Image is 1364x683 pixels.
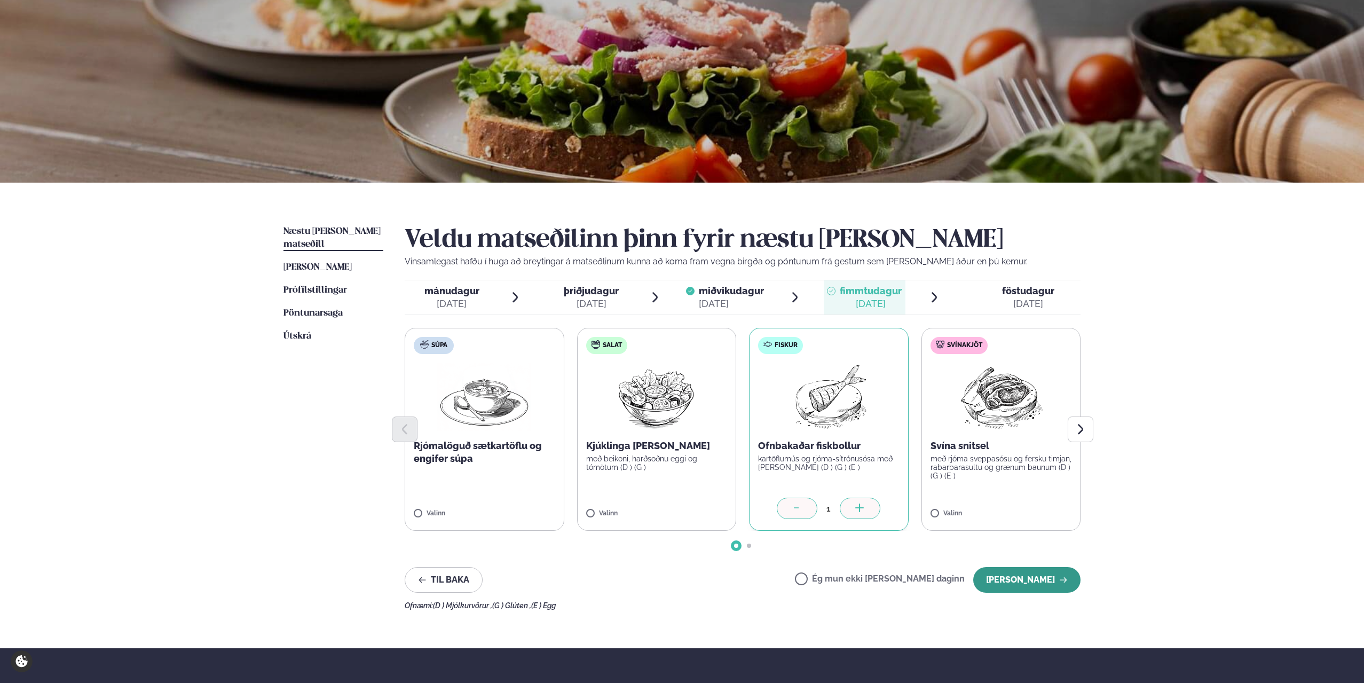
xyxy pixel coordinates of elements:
[817,503,840,515] div: 1
[973,567,1081,593] button: [PERSON_NAME]
[931,439,1072,452] p: Svína snitsel
[283,263,352,272] span: [PERSON_NAME]
[424,285,479,296] span: mánudagur
[758,454,900,472] p: kartöflumús og rjóma-sítrónusósa með [PERSON_NAME] (D ) (G ) (E )
[699,297,764,310] div: [DATE]
[405,255,1081,268] p: Vinsamlegast hafðu í huga að breytingar á matseðlinum kunna að koma fram vegna birgða og pöntunum...
[734,544,738,548] span: Go to slide 1
[931,454,1072,480] p: með rjóma sveppasósu og fersku timjan, rabarbarasultu og grænum baunum (D ) (G ) (E )
[763,340,772,349] img: fish.svg
[936,340,944,349] img: pork.svg
[564,285,619,296] span: þriðjudagur
[283,309,343,318] span: Pöntunarsaga
[1068,417,1093,442] button: Next slide
[283,261,352,274] a: [PERSON_NAME]
[392,417,417,442] button: Previous slide
[405,225,1081,255] h2: Veldu matseðilinn þinn fyrir næstu [PERSON_NAME]
[283,330,311,343] a: Útskrá
[1002,285,1054,296] span: föstudagur
[603,341,622,350] span: Salat
[420,340,429,349] img: soup.svg
[492,601,531,610] span: (G ) Glúten ,
[775,341,798,350] span: Fiskur
[592,340,600,349] img: salad.svg
[782,363,876,431] img: Fish.png
[947,341,982,350] span: Svínakjöt
[699,285,764,296] span: miðvikudagur
[283,307,343,320] a: Pöntunarsaga
[953,363,1048,431] img: Pork-Meat.png
[586,454,728,472] p: með beikoni, harðsoðnu eggi og tómötum (D ) (G )
[405,567,483,593] button: Til baka
[283,332,311,341] span: Útskrá
[414,439,555,465] p: Rjómalöguð sætkartöflu og engifer súpa
[747,544,751,548] span: Go to slide 2
[433,601,492,610] span: (D ) Mjólkurvörur ,
[840,297,902,310] div: [DATE]
[609,363,704,431] img: Salad.png
[283,225,383,251] a: Næstu [PERSON_NAME] matseðill
[586,439,728,452] p: Kjúklinga [PERSON_NAME]
[564,297,619,310] div: [DATE]
[437,363,531,431] img: Soup.png
[758,439,900,452] p: Ofnbakaðar fiskbollur
[1002,297,1054,310] div: [DATE]
[283,286,347,295] span: Prófílstillingar
[283,284,347,297] a: Prófílstillingar
[283,227,381,249] span: Næstu [PERSON_NAME] matseðill
[11,650,33,672] a: Cookie settings
[405,601,1081,610] div: Ofnæmi:
[431,341,447,350] span: Súpa
[424,297,479,310] div: [DATE]
[531,601,556,610] span: (E ) Egg
[840,285,902,296] span: fimmtudagur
